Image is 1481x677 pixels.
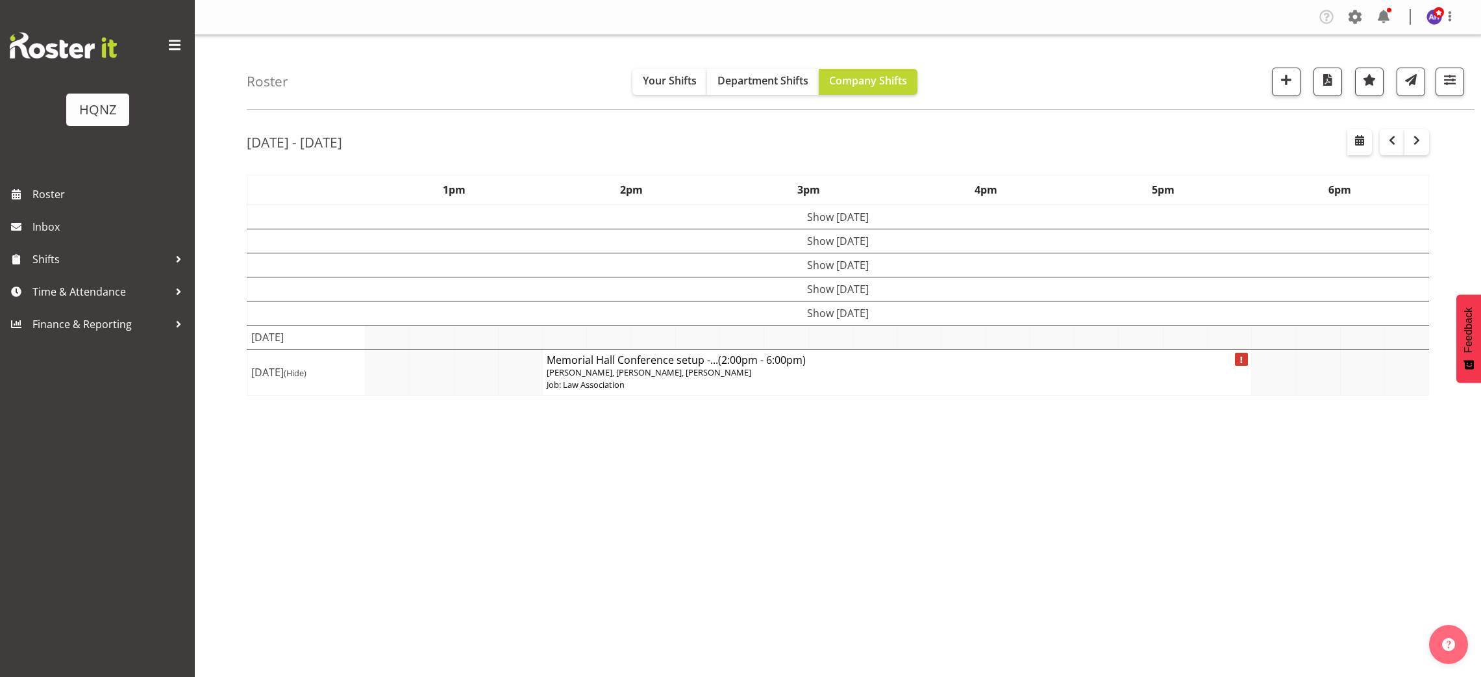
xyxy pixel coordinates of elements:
[1456,294,1481,383] button: Feedback - Show survey
[32,217,188,236] span: Inbox
[1436,68,1464,96] button: Filter Shifts
[247,253,1429,277] td: Show [DATE]
[1397,68,1425,96] button: Send a list of all shifts for the selected filtered period to all rostered employees.
[720,175,897,205] th: 3pm
[547,353,1247,366] h4: Memorial Hall Conference setup -...
[1355,68,1384,96] button: Highlight an important date within the roster.
[718,353,806,367] span: (2:00pm - 6:00pm)
[79,100,116,120] div: HQNZ
[543,175,720,205] th: 2pm
[247,229,1429,253] td: Show [DATE]
[247,277,1429,301] td: Show [DATE]
[707,69,819,95] button: Department Shifts
[247,301,1429,325] td: Show [DATE]
[1075,175,1252,205] th: 5pm
[1313,68,1342,96] button: Download a PDF of the roster according to the set date range.
[366,175,543,205] th: 1pm
[819,69,917,95] button: Company Shifts
[1272,68,1301,96] button: Add a new shift
[1426,9,1442,25] img: alanna-haysmith10795.jpg
[247,134,342,151] h2: [DATE] - [DATE]
[897,175,1075,205] th: 4pm
[32,249,169,269] span: Shifts
[32,185,188,204] span: Roster
[284,367,306,379] span: (Hide)
[829,73,907,88] span: Company Shifts
[32,314,169,334] span: Finance & Reporting
[1442,638,1455,651] img: help-xxl-2.png
[1347,129,1372,155] button: Select a specific date within the roster.
[247,74,288,89] h4: Roster
[547,379,1247,391] p: Job: Law Association
[32,282,169,301] span: Time & Attendance
[10,32,117,58] img: Rosterit website logo
[1463,307,1475,353] span: Feedback
[247,205,1429,229] td: Show [DATE]
[1252,175,1429,205] th: 6pm
[643,73,697,88] span: Your Shifts
[247,349,366,395] td: [DATE]
[547,366,751,378] span: [PERSON_NAME], [PERSON_NAME], [PERSON_NAME]
[717,73,808,88] span: Department Shifts
[632,69,707,95] button: Your Shifts
[247,325,366,349] td: [DATE]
